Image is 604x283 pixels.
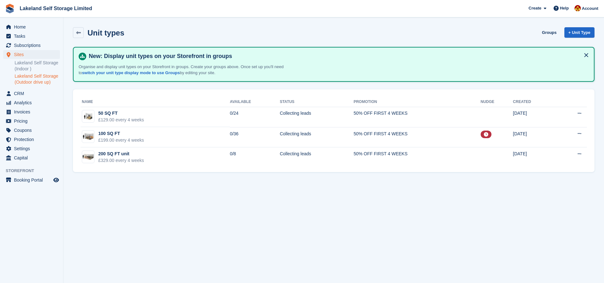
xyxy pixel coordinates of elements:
a: menu [3,176,60,184]
img: stora-icon-8386f47178a22dfd0bd8f6a31ec36ba5ce8667c1dd55bd0f319d3a0aa187defe.svg [5,4,15,13]
a: menu [3,107,60,116]
a: + Unit Type [564,27,594,38]
td: Collecting leads [280,147,354,167]
td: [DATE] [513,127,556,147]
td: Collecting leads [280,127,354,147]
a: menu [3,41,60,50]
img: 50-sqft-unit.jpg [82,112,94,121]
span: Tasks [14,32,52,41]
h4: New: Display unit types on your Storefront in groups [86,53,589,60]
span: Pricing [14,117,52,125]
th: Created [513,97,556,107]
a: Lakeland Self Storage (Outdoor drive up) [15,73,60,85]
a: Groups [539,27,559,38]
a: menu [3,89,60,98]
img: 100-sqft-unit.jpg [82,132,94,141]
a: menu [3,135,60,144]
td: 50% OFF FIRST 4 WEEKS [354,147,481,167]
div: £329.00 every 4 weeks [98,157,144,164]
span: Help [560,5,569,11]
th: Nudge [481,97,513,107]
span: Subscriptions [14,41,52,50]
span: Capital [14,153,52,162]
span: Storefront [6,168,63,174]
td: [DATE] [513,107,556,127]
a: menu [3,144,60,153]
td: Collecting leads [280,107,354,127]
a: Lakeland Self Storage Limited [17,3,95,14]
td: 50% OFF FIRST 4 WEEKS [354,107,481,127]
td: 50% OFF FIRST 4 WEEKS [354,127,481,147]
div: £199.00 every 4 weeks [98,137,144,144]
td: [DATE] [513,147,556,167]
p: Organise and display unit types on your Storefront in groups. Create your groups above. Once set ... [79,64,301,76]
span: Account [582,5,598,12]
td: 0/36 [230,127,280,147]
img: Diane Carney [575,5,581,11]
a: menu [3,153,60,162]
div: £129.00 every 4 weeks [98,117,144,123]
div: 50 SQ FT [98,110,144,117]
a: menu [3,50,60,59]
a: menu [3,126,60,135]
div: 200 SQ FT unit [98,151,144,157]
a: menu [3,23,60,31]
span: CRM [14,89,52,98]
span: Sites [14,50,52,59]
span: Coupons [14,126,52,135]
a: switch your unit type display mode to use Groups [82,70,180,75]
span: Protection [14,135,52,144]
span: Booking Portal [14,176,52,184]
a: menu [3,117,60,125]
th: Promotion [354,97,481,107]
img: 200-sqft-unit.jpg [82,152,94,161]
span: Create [529,5,541,11]
div: 100 SQ FT [98,130,144,137]
a: menu [3,98,60,107]
th: Name [81,97,230,107]
td: 0/24 [230,107,280,127]
span: Home [14,23,52,31]
span: Settings [14,144,52,153]
a: Lakeland Self Storage (Indoor ) [15,60,60,72]
td: 0/8 [230,147,280,167]
span: Invoices [14,107,52,116]
th: Status [280,97,354,107]
h2: Unit types [88,29,124,37]
th: Available [230,97,280,107]
span: Analytics [14,98,52,107]
a: menu [3,32,60,41]
a: Preview store [52,176,60,184]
